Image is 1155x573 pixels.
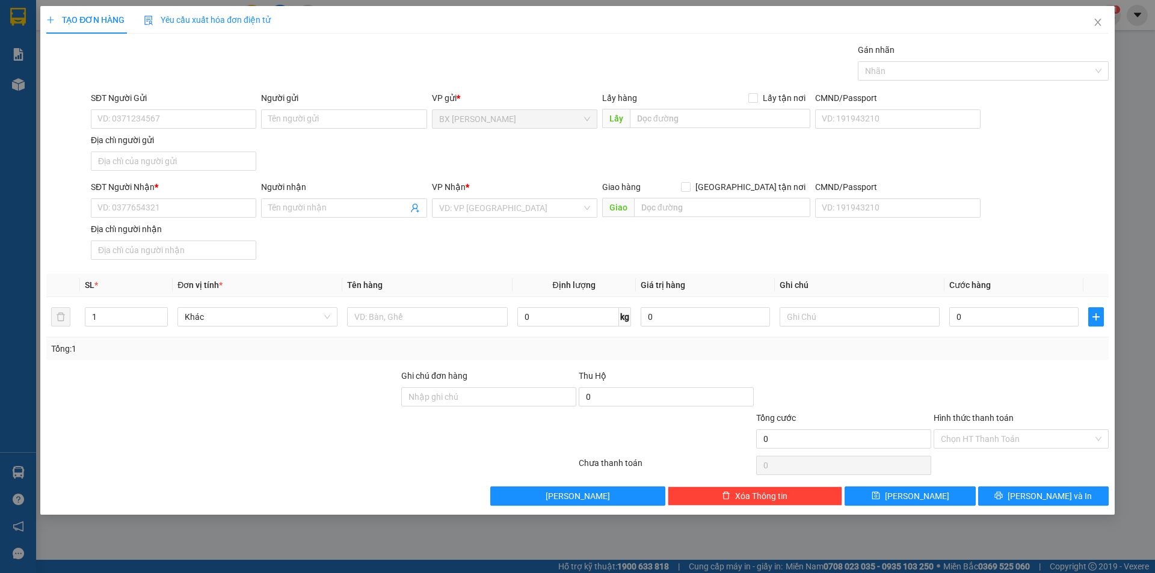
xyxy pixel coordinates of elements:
[815,180,981,194] div: CMND/Passport
[735,489,787,503] span: Xóa Thông tin
[1008,489,1092,503] span: [PERSON_NAME] và In
[261,91,427,105] div: Người gửi
[872,491,880,501] span: save
[439,110,590,128] span: BX Cao Lãnh
[46,16,55,24] span: plus
[602,93,637,103] span: Lấy hàng
[154,308,167,317] span: Increase Value
[1088,307,1104,326] button: plus
[722,491,730,501] span: delete
[46,15,125,25] span: TẠO ĐƠN HÀNG
[630,109,810,128] input: Dọc đường
[347,307,507,326] input: VD: Bàn, Ghế
[602,182,641,192] span: Giao hàng
[577,456,755,477] div: Chưa thanh toán
[934,413,1014,423] label: Hình thức thanh toán
[634,198,810,217] input: Dọc đường
[91,180,256,194] div: SĐT Người Nhận
[579,371,606,381] span: Thu Hộ
[978,486,1109,506] button: printer[PERSON_NAME] và In
[758,91,810,105] span: Lấy tận nơi
[756,413,796,423] span: Tổng cước
[546,489,610,503] span: [PERSON_NAME]
[641,307,770,326] input: 0
[691,180,810,194] span: [GEOGRAPHIC_DATA] tận nơi
[432,182,466,192] span: VP Nhận
[51,342,446,355] div: Tổng: 1
[619,307,631,326] span: kg
[91,222,256,236] div: Địa chỉ người nhận
[780,307,940,326] input: Ghi Chú
[158,310,165,317] span: up
[91,133,256,147] div: Địa chỉ người gửi
[858,45,895,55] label: Gán nhãn
[815,91,981,105] div: CMND/Passport
[177,280,223,290] span: Đơn vị tính
[51,307,70,326] button: delete
[553,280,596,290] span: Định lượng
[144,16,153,25] img: icon
[668,486,843,506] button: deleteXóa Thông tin
[347,280,383,290] span: Tên hàng
[185,308,330,326] span: Khác
[490,486,665,506] button: [PERSON_NAME]
[158,318,165,325] span: down
[91,241,256,260] input: Địa chỉ của người nhận
[401,387,576,406] input: Ghi chú đơn hàng
[845,486,975,506] button: save[PERSON_NAME]
[144,15,271,25] span: Yêu cầu xuất hóa đơn điện tử
[432,91,597,105] div: VP gửi
[994,491,1003,501] span: printer
[91,152,256,171] input: Địa chỉ của người gửi
[1081,6,1115,40] button: Close
[154,317,167,326] span: Decrease Value
[410,203,420,213] span: user-add
[85,280,94,290] span: SL
[775,274,944,297] th: Ghi chú
[1093,17,1103,27] span: close
[602,198,634,217] span: Giao
[602,109,630,128] span: Lấy
[1089,312,1103,322] span: plus
[641,280,685,290] span: Giá trị hàng
[885,489,949,503] span: [PERSON_NAME]
[261,180,427,194] div: Người nhận
[401,371,467,381] label: Ghi chú đơn hàng
[91,91,256,105] div: SĐT Người Gửi
[949,280,991,290] span: Cước hàng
